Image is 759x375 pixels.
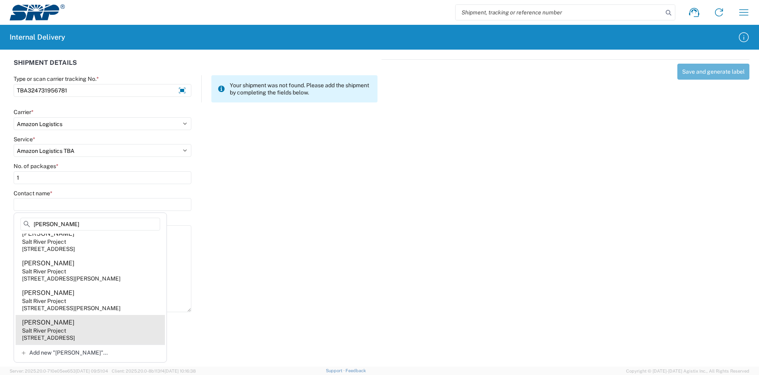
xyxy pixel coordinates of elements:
[10,369,108,373] span: Server: 2025.20.0-710e05ee653
[14,75,99,82] label: Type or scan carrier tracking No.
[22,275,120,282] div: [STREET_ADDRESS][PERSON_NAME]
[22,297,66,305] div: Salt River Project
[22,334,75,341] div: [STREET_ADDRESS]
[22,245,75,253] div: [STREET_ADDRESS]
[22,229,74,238] div: [PERSON_NAME]
[456,5,663,20] input: Shipment, tracking or reference number
[230,82,371,96] span: Your shipment was not found. Please add the shipment by completing the fields below.
[22,289,74,297] div: [PERSON_NAME]
[14,190,52,197] label: Contact name
[112,369,196,373] span: Client: 2025.20.0-8b113f4
[14,108,34,116] label: Carrier
[22,327,66,334] div: Salt River Project
[345,368,366,373] a: Feedback
[22,238,66,245] div: Salt River Project
[326,368,346,373] a: Support
[22,259,74,268] div: [PERSON_NAME]
[14,162,58,170] label: No. of packages
[10,4,65,20] img: srp
[22,305,120,312] div: [STREET_ADDRESS][PERSON_NAME]
[14,136,35,143] label: Service
[626,367,749,375] span: Copyright © [DATE]-[DATE] Agistix Inc., All Rights Reserved
[22,268,66,275] div: Salt River Project
[22,318,74,327] div: [PERSON_NAME]
[14,59,377,75] div: SHIPMENT DETAILS
[10,32,65,42] h2: Internal Delivery
[165,369,196,373] span: [DATE] 10:16:38
[76,369,108,373] span: [DATE] 09:51:04
[29,349,108,356] span: Add new "[PERSON_NAME]"...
